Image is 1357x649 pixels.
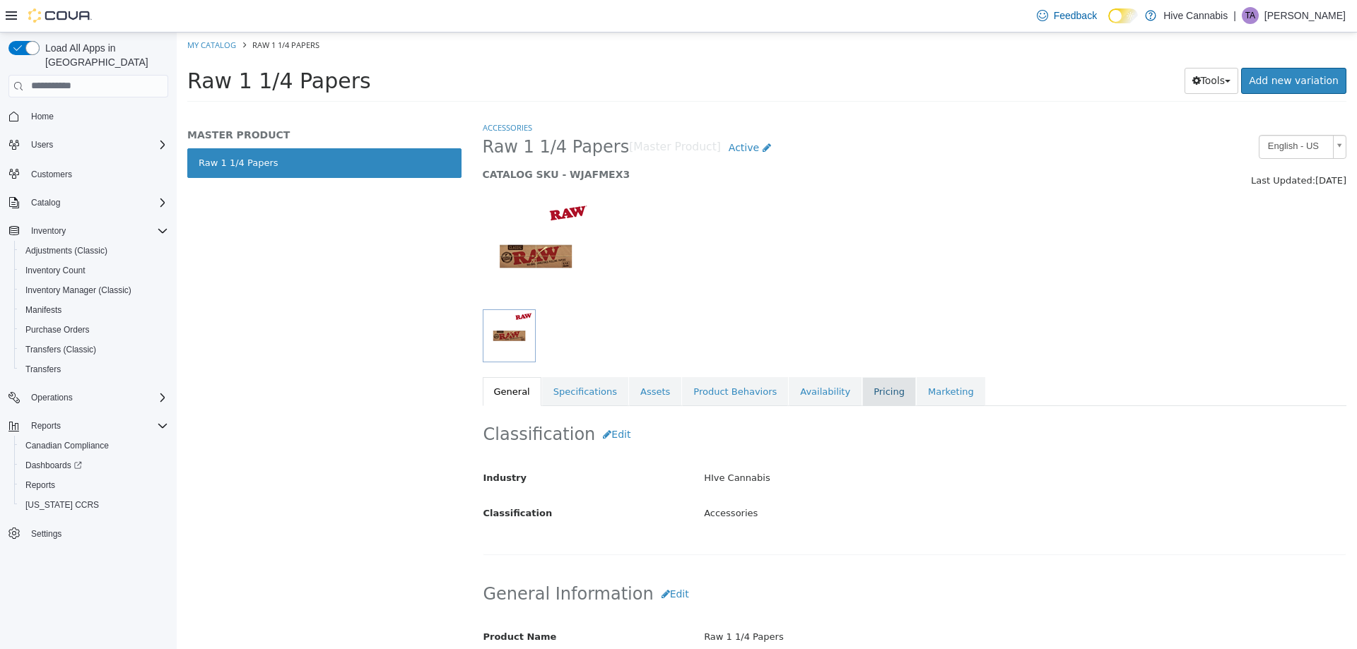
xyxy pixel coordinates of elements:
[20,361,168,378] span: Transfers
[11,116,285,145] a: Raw 1 1/4 Papers
[76,7,143,18] span: Raw 1 1/4 Papers
[3,135,174,155] button: Users
[20,437,168,454] span: Canadian Compliance
[20,361,66,378] a: Transfers
[1083,103,1151,125] span: English - US
[20,282,168,299] span: Inventory Manager (Classic)
[25,440,109,451] span: Canadian Compliance
[25,108,59,125] a: Home
[25,525,67,542] a: Settings
[1008,35,1062,61] button: Tools
[11,7,59,18] a: My Catalog
[14,359,174,379] button: Transfers
[25,165,168,182] span: Customers
[505,345,611,374] a: Product Behaviors
[686,345,739,374] a: Pricing
[25,480,55,491] span: Reports
[477,549,520,575] button: Edit
[20,242,113,259] a: Adjustments (Classic)
[25,136,59,153] button: Users
[25,285,131,296] span: Inventory Manager (Classic)
[3,193,174,213] button: Catalog
[1139,143,1170,153] span: [DATE]
[31,139,53,150] span: Users
[306,171,412,277] img: 150
[3,388,174,407] button: Operations
[14,436,174,456] button: Canadian Compliance
[1064,35,1170,61] a: Add new variation
[25,222,168,239] span: Inventory
[3,106,174,126] button: Home
[25,304,61,316] span: Manifests
[31,225,66,237] span: Inventory
[25,389,168,406] span: Operations
[740,345,809,374] a: Marketing
[1264,7,1346,24] p: [PERSON_NAME]
[31,197,60,208] span: Catalog
[20,282,137,299] a: Inventory Manager (Classic)
[20,262,168,279] span: Inventory Count
[517,469,1180,494] div: Accessories
[20,321,168,338] span: Purchase Orders
[3,163,174,184] button: Customers
[14,320,174,340] button: Purchase Orders
[3,523,174,544] button: Settings
[8,100,168,580] nav: Complex example
[20,262,91,279] a: Inventory Count
[20,496,105,513] a: [US_STATE] CCRS
[20,242,168,259] span: Adjustments (Classic)
[14,340,174,359] button: Transfers (Classic)
[11,36,194,61] span: Raw 1 1/4 Papers
[307,475,376,486] span: Classification
[307,599,380,609] span: Product Name
[452,345,505,374] a: Assets
[28,8,92,23] img: Cova
[1245,7,1255,24] span: TA
[14,261,174,280] button: Inventory Count
[1233,7,1236,24] p: |
[3,221,174,241] button: Inventory
[517,593,1180,617] div: Raw 1 1/4 Papers
[20,457,88,474] a: Dashboards
[307,440,351,451] span: Industry
[25,499,99,511] span: [US_STATE] CCRS
[20,302,67,318] a: Manifests
[20,321,95,338] a: Purchase Orders
[25,460,82,471] span: Dashboards
[452,109,544,121] small: [Master Product]
[14,456,174,475] a: Dashboards
[31,392,73,403] span: Operations
[31,111,54,122] span: Home
[25,194,168,211] span: Catalog
[20,457,168,474] span: Dashboards
[25,136,168,153] span: Users
[25,222,71,239] button: Inventory
[20,302,168,318] span: Manifests
[25,344,96,355] span: Transfers (Classic)
[365,345,452,374] a: Specifications
[20,477,168,494] span: Reports
[40,41,168,69] span: Load All Apps in [GEOGRAPHIC_DATA]
[25,525,168,542] span: Settings
[25,194,66,211] button: Catalog
[306,90,356,100] a: Accessories
[20,477,61,494] a: Reports
[612,345,685,374] a: Availability
[307,549,1170,575] h2: General Information
[306,136,948,148] h5: CATALOG SKU - WJAFMEX3
[25,324,90,335] span: Purchase Orders
[25,107,168,125] span: Home
[418,389,462,415] button: Edit
[307,389,1170,415] h2: Classification
[14,300,174,320] button: Manifests
[14,280,174,300] button: Inventory Manager (Classic)
[31,528,61,540] span: Settings
[1108,8,1138,23] input: Dark Mode
[25,245,107,256] span: Adjustments (Classic)
[1074,143,1139,153] span: Last Updated:
[20,496,168,513] span: Washington CCRS
[1242,7,1259,24] div: Toby Atkinson
[20,437,114,454] a: Canadian Compliance
[31,420,61,431] span: Reports
[25,166,78,183] a: Customers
